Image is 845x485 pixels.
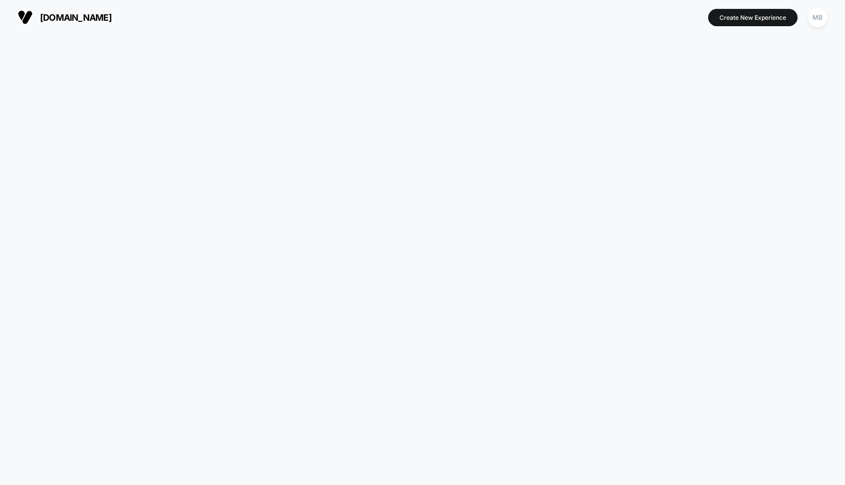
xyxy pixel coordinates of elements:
button: [DOMAIN_NAME] [15,9,115,25]
span: [DOMAIN_NAME] [40,12,112,23]
button: Create New Experience [708,9,798,26]
button: MB [805,7,830,28]
img: Visually logo [18,10,33,25]
div: MB [808,8,827,27]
